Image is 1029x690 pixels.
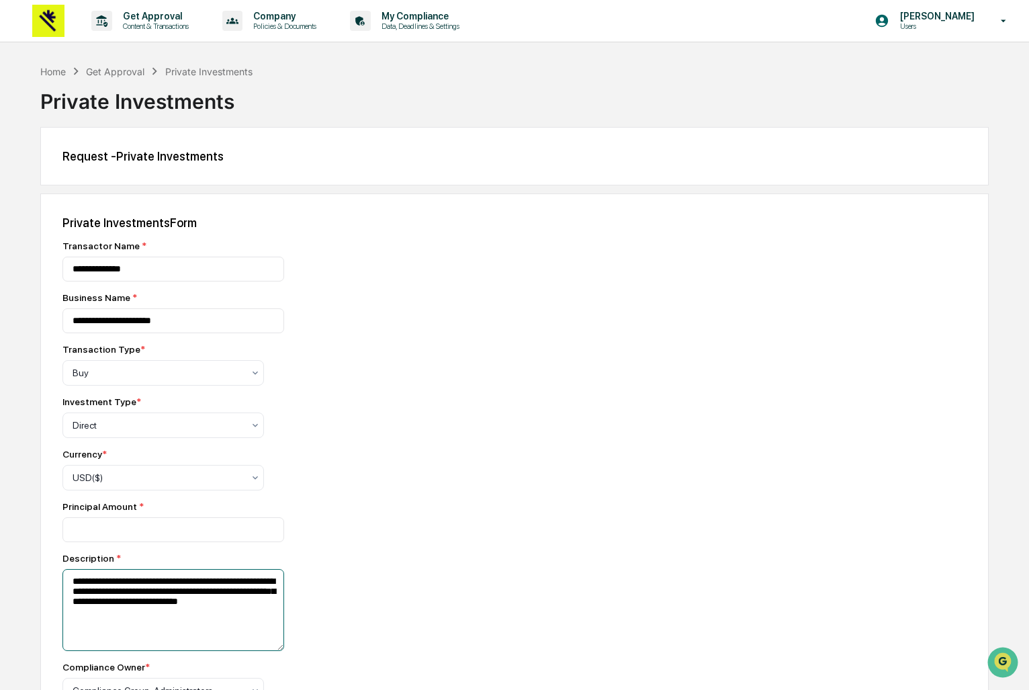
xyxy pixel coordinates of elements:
[62,553,533,564] div: Description
[32,5,64,37] img: logo
[111,183,116,193] span: •
[119,183,146,193] span: [DATE]
[13,28,244,50] p: How can we help?
[13,265,24,276] div: 🔎
[242,21,323,31] p: Policies & Documents
[42,183,109,193] span: [PERSON_NAME]
[13,170,35,191] img: Braeden Norris
[13,149,90,160] div: Past conversations
[62,241,533,251] div: Transactor Name
[35,61,222,75] input: Clear
[62,216,967,230] div: Private Investments Form
[13,103,38,127] img: 1746055101610-c473b297-6a78-478c-a979-82029cc54cd1
[134,297,163,307] span: Pylon
[62,292,533,303] div: Business Name
[62,662,150,673] div: Compliance Owner
[242,11,323,21] p: Company
[228,107,244,123] button: Start new chat
[112,21,195,31] p: Content & Transactions
[8,233,92,257] a: 🖐️Preclearance
[86,66,144,77] div: Get Approval
[28,103,52,127] img: 6558925923028_b42adfe598fdc8269267_72.jpg
[111,239,167,252] span: Attestations
[889,11,981,21] p: [PERSON_NAME]
[371,11,466,21] p: My Compliance
[97,240,108,251] div: 🗄️
[62,501,533,512] div: Principal Amount
[112,11,195,21] p: Get Approval
[986,646,1022,682] iframe: Open customer support
[8,259,90,283] a: 🔎Data Lookup
[40,79,989,114] div: Private Investments
[27,239,87,252] span: Preclearance
[60,116,185,127] div: We're available if you need us!
[27,264,85,277] span: Data Lookup
[371,21,466,31] p: Data, Deadlines & Settings
[62,344,145,355] div: Transaction Type
[889,21,981,31] p: Users
[40,66,66,77] div: Home
[92,233,172,257] a: 🗄️Attestations
[208,146,244,163] button: See all
[62,449,107,460] div: Currency
[62,396,141,407] div: Investment Type
[13,240,24,251] div: 🖐️
[60,103,220,116] div: Start new chat
[165,66,253,77] div: Private Investments
[62,149,967,163] div: Request - Private Investments
[95,296,163,307] a: Powered byPylon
